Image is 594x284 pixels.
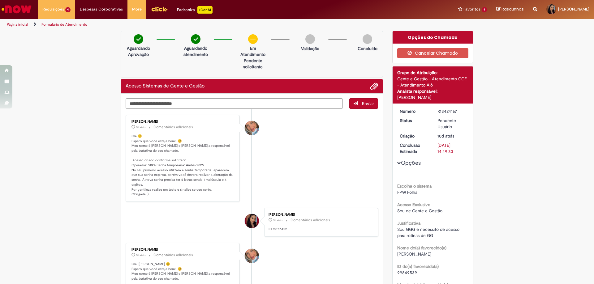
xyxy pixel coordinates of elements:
[65,7,71,12] span: 4
[496,6,524,12] a: Rascunhos
[437,133,454,139] time: 18/08/2025 11:01:56
[5,19,391,30] ul: Trilhas de página
[397,48,469,58] button: Cancelar Chamado
[269,227,372,232] p: ID 99816422
[126,83,204,89] h2: Acesso Sistemas de Gente e Gestão Histórico de tíquete
[397,70,469,76] div: Grupo de Atribuição:
[370,82,378,90] button: Adicionar anexos
[397,251,431,257] span: [PERSON_NAME]
[362,101,374,106] span: Enviar
[197,6,213,14] p: +GenAi
[153,125,193,130] small: Comentários adicionais
[437,117,466,130] div: Pendente Usuário
[397,88,469,94] div: Analista responsável:
[273,218,283,222] time: 21/08/2025 15:35:22
[136,253,146,257] span: 7d atrás
[397,76,469,88] div: Gente e Gestão - Atendimento GGE - Atendimento Alô
[245,249,259,263] div: Jacqueline Andrade Galani
[7,22,28,27] a: Página inicial
[397,189,417,195] span: FPW Folha
[123,45,153,57] p: Aguardando Aprovação
[397,245,446,251] b: Nome do(a) favorecido(a)
[437,108,466,114] div: R13424167
[349,98,378,109] button: Enviar
[132,6,142,12] span: More
[131,134,235,197] p: Olá 😉 Espero que você esteja bem!! 😊 Meu nome é [PERSON_NAME] e [PERSON_NAME] a responsável pela ...
[397,264,439,269] b: ID do(a) favorecido(a)
[393,31,473,44] div: Opções do Chamado
[395,117,433,124] dt: Status
[151,4,168,14] img: click_logo_yellow_360x200.png
[395,133,433,139] dt: Criação
[437,133,466,139] div: 18/08/2025 11:01:56
[269,213,372,217] div: [PERSON_NAME]
[136,125,146,129] span: 7d atrás
[437,133,454,139] span: 10d atrás
[395,108,433,114] dt: Número
[397,220,420,226] b: Justificativa
[397,94,469,100] div: [PERSON_NAME]
[463,6,480,12] span: Favoritos
[131,120,235,124] div: [PERSON_NAME]
[437,142,466,155] div: [DATE] 14:49:33
[42,6,64,12] span: Requisições
[501,6,524,12] span: Rascunhos
[363,34,372,44] img: img-circle-grey.png
[153,252,193,258] small: Comentários adicionais
[245,214,259,228] div: Monica Geovana Borges Rabelo
[395,142,433,155] dt: Conclusão Estimada
[397,202,430,207] b: Acesso Exclusivo
[301,45,319,52] p: Validação
[273,218,283,222] span: 7d atrás
[1,3,32,15] img: ServiceNow
[41,22,87,27] a: Formulário de Atendimento
[358,45,377,52] p: Concluído
[248,34,258,44] img: circle-minus.png
[177,6,213,14] div: Padroniza
[191,34,200,44] img: check-circle-green.png
[291,218,330,223] small: Comentários adicionais
[245,121,259,135] div: Jacqueline Andrade Galani
[305,34,315,44] img: img-circle-grey.png
[134,34,143,44] img: check-circle-green.png
[397,183,432,189] b: Escolha o sistema
[131,248,235,252] div: [PERSON_NAME]
[136,125,146,129] time: 21/08/2025 16:07:21
[80,6,123,12] span: Despesas Corporativas
[126,98,343,109] textarea: Digite sua mensagem aqui...
[397,270,417,275] span: 99849539
[558,6,589,12] span: [PERSON_NAME]
[397,227,461,238] span: Sou GGG e necessito de acesso para rotinas de GG
[238,57,268,70] p: Pendente solicitante
[397,208,442,214] span: Sou de Gente e Gestão
[238,45,268,57] p: Em Atendimento
[181,45,211,57] p: Aguardando atendimento
[482,7,487,12] span: 4
[136,253,146,257] time: 21/08/2025 15:23:04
